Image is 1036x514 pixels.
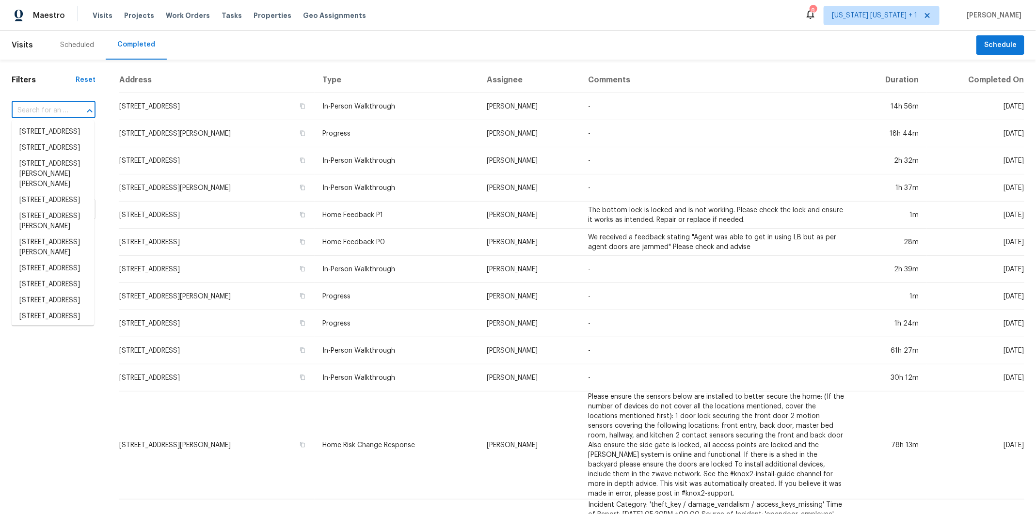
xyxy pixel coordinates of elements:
[315,147,479,174] td: In-Person Walkthrough
[852,256,927,283] td: 2h 39m
[298,129,307,138] button: Copy Address
[852,229,927,256] td: 28m
[927,93,1024,120] td: [DATE]
[119,283,315,310] td: [STREET_ADDRESS][PERSON_NAME]
[298,102,307,110] button: Copy Address
[12,103,68,118] input: Search for an address...
[166,11,210,20] span: Work Orders
[119,337,315,364] td: [STREET_ADDRESS]
[852,174,927,202] td: 1h 37m
[852,147,927,174] td: 2h 32m
[93,11,112,20] span: Visits
[12,208,94,234] li: [STREET_ADDRESS][PERSON_NAME]
[119,67,315,93] th: Address
[852,391,927,499] td: 78h 13m
[315,337,479,364] td: In-Person Walkthrough
[298,210,307,219] button: Copy Address
[298,440,307,449] button: Copy Address
[298,319,307,327] button: Copy Address
[12,277,94,293] li: [STREET_ADDRESS]
[852,120,927,147] td: 18h 44m
[119,174,315,202] td: [STREET_ADDRESS][PERSON_NAME]
[315,364,479,391] td: In-Person Walkthrough
[852,93,927,120] td: 14h 56m
[927,120,1024,147] td: [DATE]
[119,120,315,147] td: [STREET_ADDRESS][PERSON_NAME]
[83,104,96,118] button: Close
[12,34,33,56] span: Visits
[76,75,96,85] div: Reset
[479,229,581,256] td: [PERSON_NAME]
[927,229,1024,256] td: [DATE]
[12,309,94,325] li: [STREET_ADDRESS]
[580,256,852,283] td: -
[119,364,315,391] td: [STREET_ADDRESS]
[927,256,1024,283] td: [DATE]
[927,337,1024,364] td: [DATE]
[479,256,581,283] td: [PERSON_NAME]
[479,67,581,93] th: Assignee
[927,364,1024,391] td: [DATE]
[33,11,65,20] span: Maestro
[927,391,1024,499] td: [DATE]
[315,256,479,283] td: In-Person Walkthrough
[303,11,366,20] span: Geo Assignments
[580,202,852,229] td: The bottom lock is locked and is not working. Please check the lock and ensure it works as intend...
[580,174,852,202] td: -
[119,310,315,337] td: [STREET_ADDRESS]
[315,67,479,93] th: Type
[119,391,315,499] td: [STREET_ADDRESS][PERSON_NAME]
[12,293,94,309] li: [STREET_ADDRESS]
[117,40,155,49] div: Completed
[119,229,315,256] td: [STREET_ADDRESS]
[119,256,315,283] td: [STREET_ADDRESS]
[298,265,307,273] button: Copy Address
[580,229,852,256] td: We received a feedback stating "Agent was able to get in using LB but as per agent doors are jamm...
[479,147,581,174] td: [PERSON_NAME]
[580,67,852,93] th: Comments
[927,202,1024,229] td: [DATE]
[927,174,1024,202] td: [DATE]
[315,391,479,499] td: Home Risk Change Response
[119,93,315,120] td: [STREET_ADDRESS]
[60,40,94,50] div: Scheduled
[315,202,479,229] td: Home Feedback P1
[298,237,307,246] button: Copy Address
[315,283,479,310] td: Progress
[222,12,242,19] span: Tasks
[298,292,307,300] button: Copy Address
[580,391,852,499] td: Please ensure the sensors below are installed to better secure the home: (If the number of device...
[479,120,581,147] td: [PERSON_NAME]
[12,75,76,85] h1: Filters
[832,11,917,20] span: [US_STATE] [US_STATE] + 1
[12,325,94,341] li: [STREET_ADDRESS]
[927,283,1024,310] td: [DATE]
[927,310,1024,337] td: [DATE]
[479,283,581,310] td: [PERSON_NAME]
[12,124,94,140] li: [STREET_ADDRESS]
[580,337,852,364] td: -
[315,310,479,337] td: Progress
[479,174,581,202] td: [PERSON_NAME]
[852,364,927,391] td: 30h 12m
[580,310,852,337] td: -
[479,93,581,120] td: [PERSON_NAME]
[298,346,307,355] button: Copy Address
[580,120,852,147] td: -
[580,93,852,120] td: -
[852,67,927,93] th: Duration
[12,140,94,156] li: [STREET_ADDRESS]
[119,147,315,174] td: [STREET_ADDRESS]
[852,310,927,337] td: 1h 24m
[298,156,307,165] button: Copy Address
[479,364,581,391] td: [PERSON_NAME]
[12,192,94,208] li: [STREET_ADDRESS]
[12,261,94,277] li: [STREET_ADDRESS]
[12,234,94,261] li: [STREET_ADDRESS][PERSON_NAME]
[479,202,581,229] td: [PERSON_NAME]
[927,147,1024,174] td: [DATE]
[580,283,852,310] td: -
[852,202,927,229] td: 1m
[298,183,307,192] button: Copy Address
[963,11,1021,20] span: [PERSON_NAME]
